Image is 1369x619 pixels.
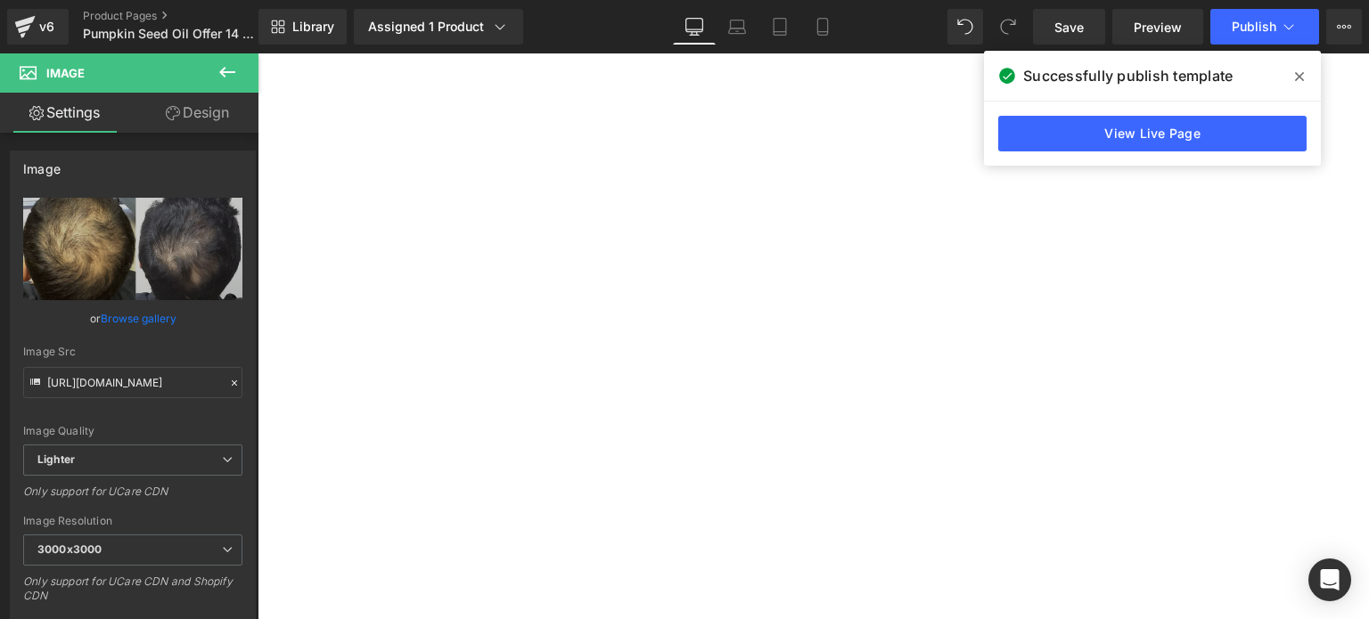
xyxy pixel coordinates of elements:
[46,66,85,80] span: Image
[1308,558,1351,601] div: Open Intercom Messenger
[673,9,716,45] a: Desktop
[716,9,758,45] a: Laptop
[758,9,801,45] a: Tablet
[998,116,1307,151] a: View Live Page
[1232,20,1276,34] span: Publish
[37,542,102,556] b: 3000x3000
[801,9,844,45] a: Mobile
[1023,65,1233,86] span: Successfully publish template
[368,18,509,36] div: Assigned 1 Product
[133,93,262,133] a: Design
[258,9,347,45] a: New Library
[23,151,61,176] div: Image
[1210,9,1319,45] button: Publish
[101,303,176,334] a: Browse gallery
[7,9,69,45] a: v6
[23,367,242,398] input: Link
[947,9,983,45] button: Undo
[23,309,242,328] div: or
[83,9,288,23] a: Product Pages
[83,27,254,41] span: Pumpkin Seed Oil Offer 14 AVT3
[23,574,242,615] div: Only support for UCare CDN and Shopify CDN
[36,15,58,38] div: v6
[1326,9,1362,45] button: More
[1134,18,1182,37] span: Preview
[23,346,242,358] div: Image Src
[23,485,242,510] div: Only support for UCare CDN
[990,9,1026,45] button: Redo
[1054,18,1084,37] span: Save
[23,515,242,527] div: Image Resolution
[37,452,75,466] b: Lighter
[292,19,334,35] span: Library
[23,425,242,437] div: Image Quality
[1112,9,1203,45] a: Preview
